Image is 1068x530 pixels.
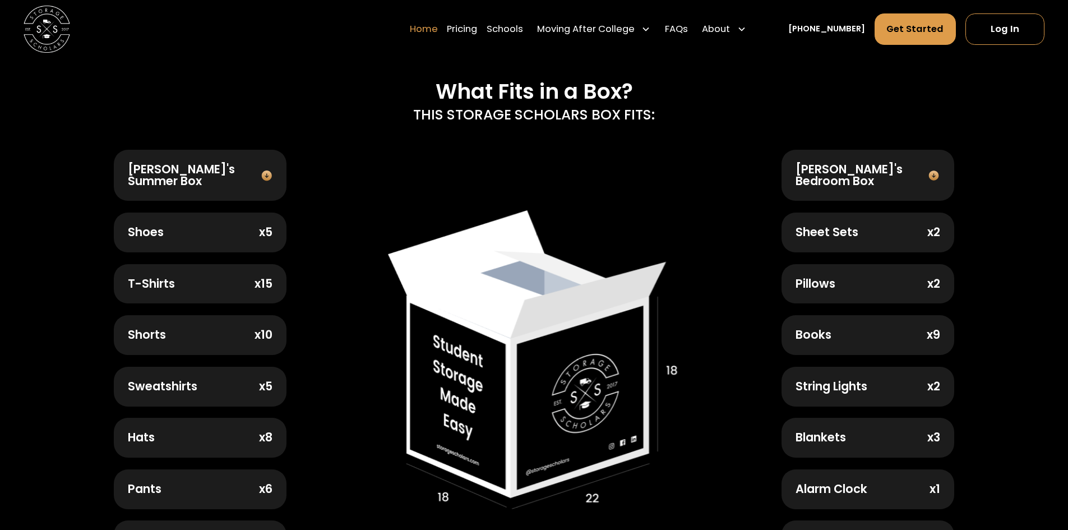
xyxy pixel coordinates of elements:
div: Blankets [796,432,846,444]
a: Schools [487,13,523,45]
div: x5 [259,227,272,238]
div: Hats [128,432,155,444]
a: home [24,6,70,52]
div: Sheet Sets [796,227,858,238]
div: Shorts [128,329,166,341]
div: Moving After College [537,22,635,36]
div: x2 [927,381,940,393]
a: Pricing [447,13,477,45]
div: Pants [128,483,161,495]
div: String Lights [796,381,867,393]
div: x6 [259,483,272,495]
a: Get Started [875,13,956,45]
div: Books [796,329,831,341]
img: Storage Scholars main logo [24,6,70,52]
div: Moving After College [533,13,656,45]
div: Pillows [796,278,835,290]
div: x3 [927,432,940,444]
div: x10 [255,329,272,341]
div: [PERSON_NAME]'s Summer Box [128,164,260,187]
div: Shoes [128,227,164,238]
div: Alarm Clock [796,483,867,495]
div: Sweatshirts [128,381,197,393]
div: x8 [259,432,272,444]
div: x2 [927,278,940,290]
div: [PERSON_NAME]'s Bedroom Box [796,164,928,187]
div: x15 [255,278,272,290]
p: THIS STORAGE SCHOLARS BOX FITS: [413,104,655,125]
div: About [697,13,751,45]
a: Home [410,13,438,45]
div: x9 [927,329,940,341]
a: [PHONE_NUMBER] [788,23,865,35]
div: x1 [930,483,940,495]
h2: What Fits in a Box? [436,79,633,104]
a: Log In [965,13,1044,45]
div: About [702,22,730,36]
div: T-Shirts [128,278,175,290]
div: x2 [927,227,940,238]
div: x5 [259,381,272,393]
a: FAQs [665,13,688,45]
